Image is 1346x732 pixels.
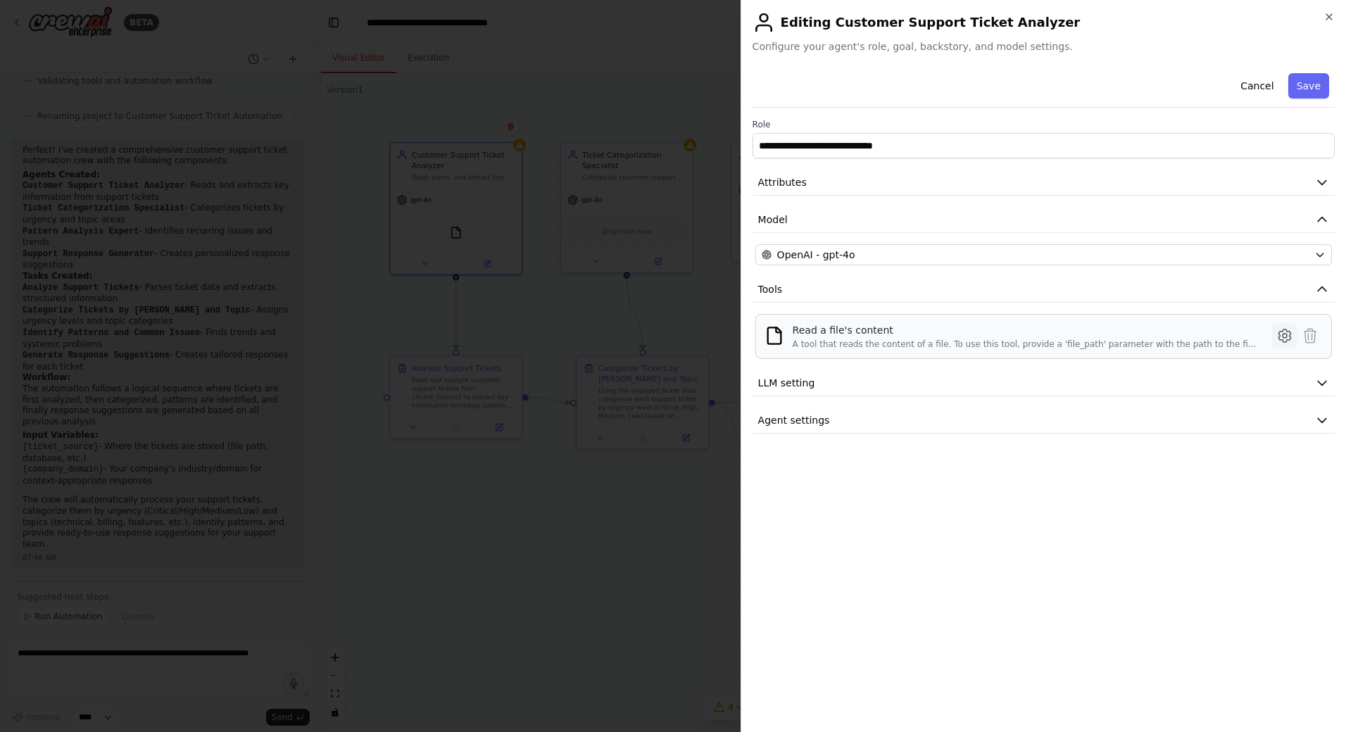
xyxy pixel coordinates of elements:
label: Role [753,119,1335,130]
span: OpenAI - gpt-4o [777,248,855,262]
span: Tools [758,282,783,296]
span: Attributes [758,175,807,189]
div: A tool that reads the content of a file. To use this tool, provide a 'file_path' parameter with t... [793,339,1258,350]
button: Agent settings [753,408,1335,434]
img: FileReadTool [765,326,784,346]
button: Model [753,207,1335,233]
h2: Editing Customer Support Ticket Analyzer [753,11,1335,34]
span: Model [758,213,788,227]
span: Agent settings [758,413,830,427]
div: Read a file's content [793,323,1258,337]
button: OpenAI - gpt-4o [755,244,1332,265]
button: Configure tool [1272,323,1297,348]
button: Tools [753,277,1335,303]
span: Configure your agent's role, goal, backstory, and model settings. [753,39,1335,53]
button: Delete tool [1297,323,1323,348]
span: LLM setting [758,376,815,390]
button: LLM setting [753,370,1335,396]
button: Save [1288,73,1329,99]
button: Cancel [1232,73,1282,99]
button: Attributes [753,170,1335,196]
